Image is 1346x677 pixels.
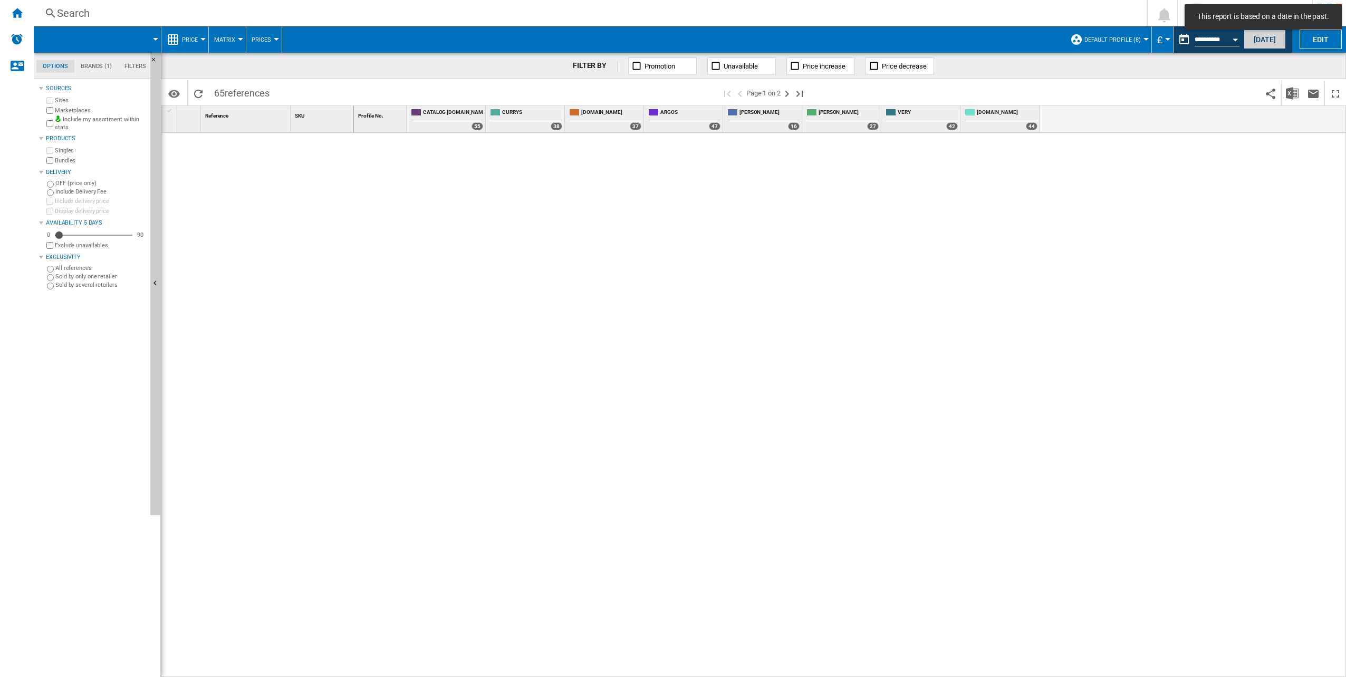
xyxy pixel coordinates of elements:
label: Sold by only one retailer [55,273,146,281]
img: alerts-logo.svg [11,33,23,45]
button: md-calendar [1174,29,1195,50]
label: Exclude unavailables [55,241,146,249]
label: Sites [55,96,146,104]
span: references [225,88,270,99]
input: Marketplaces [46,107,53,114]
button: Last page [793,81,806,105]
button: Download in Excel [1282,81,1303,105]
div: Sort None [179,106,200,122]
img: excel-24x24.png [1286,87,1299,100]
div: Default profile (8) [1070,26,1146,53]
div: Reference Sort None [203,106,290,122]
div: CURRYS 38 offers sold by CURRYS [488,106,564,132]
input: All references [47,266,54,273]
img: mysite-bg-18x18.png [55,115,61,122]
input: OFF (price only) [47,181,54,188]
div: Sort None [203,106,290,122]
span: Price [182,36,198,43]
input: Display delivery price [46,242,53,249]
label: Sold by several retailers [55,281,146,289]
div: This report is based on a date in the past. [1174,26,1242,53]
md-tab-item: Filters [118,60,152,73]
label: Include delivery price [55,197,146,205]
md-slider: Availability [55,230,132,240]
button: Promotion [628,57,697,74]
button: Open calendar [1226,28,1245,47]
span: Unavailable [724,62,758,70]
button: Send this report by email [1303,81,1324,105]
span: Prices [252,36,271,43]
div: 16 offers sold by JOHN LEWIS [788,122,800,130]
label: All references [55,264,146,272]
span: [DOMAIN_NAME] [581,109,641,118]
div: ARGOS 47 offers sold by ARGOS [646,106,723,132]
label: Include Delivery Fee [55,188,146,196]
button: Price decrease [866,57,934,74]
span: VERY [898,109,958,118]
span: Reference [205,113,228,119]
input: Display delivery price [46,208,53,215]
div: Price [167,26,203,53]
div: Search [57,6,1119,21]
div: 47 offers sold by ARGOS [709,122,720,130]
div: [PERSON_NAME] 16 offers sold by JOHN LEWIS [725,106,802,132]
span: SKU [295,113,305,119]
input: Include delivery price [46,198,53,205]
label: Include my assortment within stats [55,115,146,132]
span: £ [1157,34,1162,45]
button: Hide [150,53,161,515]
button: First page [721,81,734,105]
md-menu: Currency [1152,26,1174,53]
div: 27 offers sold by JD WILLIAMS [867,122,879,130]
button: Matrix [214,26,241,53]
button: Share this bookmark with others [1260,81,1281,105]
span: Profile No. [358,113,383,119]
button: Prices [252,26,276,53]
div: 44 offers sold by AO.COM [1026,122,1037,130]
button: >Previous page [734,81,746,105]
div: [DOMAIN_NAME] 37 offers sold by AMAZON.CO.UK [567,106,643,132]
label: Display delivery price [55,207,146,215]
div: 90 [134,231,146,239]
label: Marketplaces [55,107,146,114]
span: Price decrease [882,62,927,70]
button: Hide [150,53,163,72]
input: Include Delivery Fee [47,189,54,196]
span: [PERSON_NAME] [739,109,800,118]
span: Default profile (8) [1084,36,1141,43]
div: [PERSON_NAME] 27 offers sold by JD WILLIAMS [804,106,881,132]
div: Sort None [293,106,353,122]
button: Price [182,26,203,53]
div: CATALOG [DOMAIN_NAME] 55 offers sold by CATALOG VAX.UK [409,106,485,132]
button: Next page [781,81,793,105]
div: 38 offers sold by CURRYS [551,122,562,130]
md-tab-item: Brands (1) [74,60,118,73]
div: £ [1157,26,1168,53]
div: 55 offers sold by CATALOG VAX.UK [472,122,483,130]
input: Include my assortment within stats [46,117,53,130]
span: Promotion [645,62,675,70]
div: Profile No. Sort None [356,106,406,122]
input: Sold by several retailers [47,283,54,289]
div: Exclusivity [46,253,146,262]
div: Delivery [46,168,146,177]
span: This report is based on a date in the past. [1194,12,1332,22]
div: [DOMAIN_NAME] 44 offers sold by AO.COM [963,106,1040,132]
button: Edit [1300,30,1342,49]
span: ARGOS [660,109,720,118]
label: OFF (price only) [55,179,146,187]
button: Reload [188,81,209,105]
div: Sources [46,84,146,93]
div: 42 offers sold by VERY [946,122,958,130]
label: Singles [55,147,146,154]
button: Options [164,84,185,103]
span: Matrix [214,36,235,43]
div: 0 [44,231,53,239]
span: [PERSON_NAME] [819,109,879,118]
span: Page 1 on 2 [746,81,781,105]
span: [DOMAIN_NAME] [977,109,1037,118]
input: Sites [46,97,53,104]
